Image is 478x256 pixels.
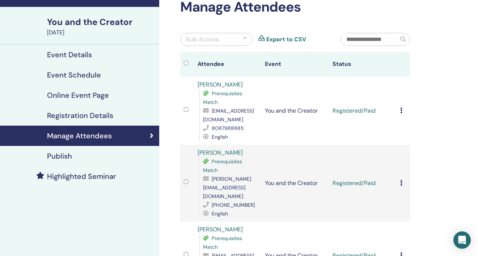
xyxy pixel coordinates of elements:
[186,35,219,44] div: Bulk Actions
[212,210,228,217] span: English
[203,90,242,105] span: Prerequisites Match
[47,71,101,79] h4: Event Schedule
[212,202,255,208] span: [PHONE_NUMBER]
[212,134,228,140] span: English
[329,52,397,77] th: Status
[47,131,112,140] h4: Manage Attendees
[212,125,244,131] span: 8087988885
[194,52,262,77] th: Attendee
[47,152,72,160] h4: Publish
[203,158,242,173] span: Prerequisites Match
[198,149,243,156] a: [PERSON_NAME]
[453,231,471,249] div: Open Intercom Messenger
[47,91,109,100] h4: Online Event Page
[203,176,251,200] span: [PERSON_NAME][EMAIL_ADDRESS][DOMAIN_NAME]
[47,28,155,37] div: [DATE]
[261,52,329,77] th: Event
[261,77,329,145] td: You and the Creator
[43,16,159,37] a: You and the Creator[DATE]
[203,108,254,123] span: [EMAIL_ADDRESS][DOMAIN_NAME]
[261,145,329,222] td: You and the Creator
[47,50,92,59] h4: Event Details
[198,81,243,88] a: [PERSON_NAME]
[47,172,116,181] h4: Highlighted Seminar
[198,226,243,233] a: [PERSON_NAME]
[266,35,306,44] a: Export to CSV
[47,111,113,120] h4: Registration Details
[203,235,242,250] span: Prerequisites Match
[47,16,155,28] div: You and the Creator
